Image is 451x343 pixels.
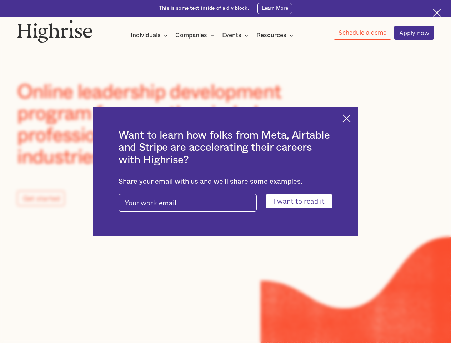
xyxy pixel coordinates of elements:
[175,31,207,40] div: Companies
[222,31,241,40] div: Events
[131,31,161,40] div: Individuals
[159,5,249,12] div: This is some text inside of a div block.
[175,31,216,40] div: Companies
[131,31,170,40] div: Individuals
[119,129,332,166] h2: Want to learn how folks from Meta, Airtable and Stripe are accelerating their careers with Highrise?
[17,20,92,43] img: Highrise logo
[342,114,351,123] img: Cross icon
[266,194,332,208] input: I want to read it
[119,194,332,208] form: pop-up-modal-form
[394,26,434,40] a: Apply now
[334,26,391,40] a: Schedule a demo
[222,31,251,40] div: Events
[433,9,441,17] img: Cross icon
[256,31,296,40] div: Resources
[119,178,332,186] div: Share your email with us and we'll share some examples.
[256,31,286,40] div: Resources
[257,3,292,14] a: Learn More
[119,194,257,212] input: Your work email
